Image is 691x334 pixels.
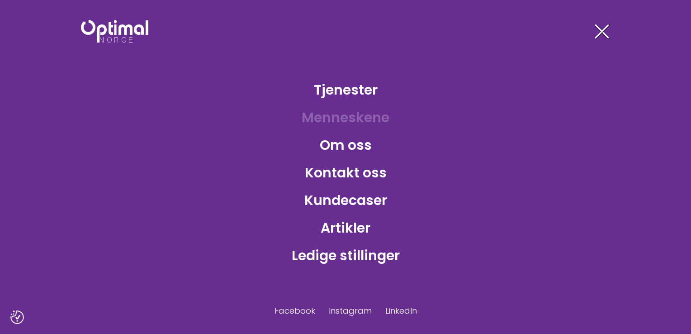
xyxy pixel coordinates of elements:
[307,75,385,105] a: Tjenester
[385,305,417,317] a: LinkedIn
[294,103,397,132] a: Menneskene
[313,213,378,243] a: Artikler
[312,130,379,160] a: Om oss
[10,310,24,324] button: Samtykkepreferanser
[329,305,372,317] a: Instagram
[298,158,394,187] a: Kontakt oss
[10,310,24,324] img: Revisit consent button
[297,186,394,215] a: Kundecaser
[284,241,407,270] a: Ledige stillinger
[275,305,315,317] a: Facebook
[81,20,148,43] img: Optimal Norge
